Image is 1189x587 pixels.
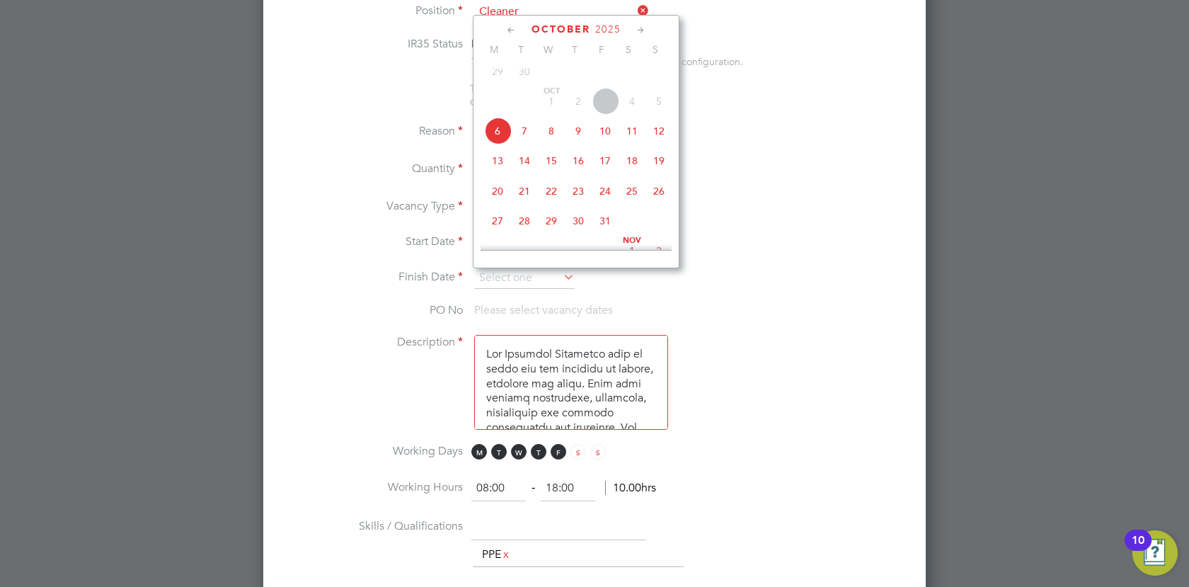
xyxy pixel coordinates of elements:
[507,43,534,56] span: T
[286,303,463,318] label: PO No
[534,43,561,56] span: W
[474,1,649,23] input: Search for...
[592,178,619,205] span: 24
[645,237,672,264] span: 2
[592,147,619,174] span: 17
[561,43,588,56] span: T
[286,234,463,249] label: Start Date
[476,545,517,564] li: PPE
[565,207,592,234] span: 30
[645,178,672,205] span: 26
[538,147,565,174] span: 15
[605,481,656,495] span: 10.00hrs
[511,207,538,234] span: 28
[645,88,672,115] span: 5
[538,88,565,115] span: 1
[484,207,511,234] span: 27
[471,52,743,68] div: This feature can be enabled under this client's configuration.
[1132,540,1144,559] div: 10
[538,207,565,234] span: 29
[484,58,511,85] span: 29
[474,268,575,289] input: Select one
[645,118,672,144] span: 12
[565,118,592,144] span: 9
[511,178,538,205] span: 21
[286,519,463,534] label: Skills / Qualifications
[570,444,586,460] span: S
[511,58,538,85] span: 30
[470,82,661,108] span: The status determination for this position can be updated after creating the vacancy
[286,124,463,139] label: Reason
[541,476,595,501] input: 17:00
[619,237,645,264] span: 1
[619,118,645,144] span: 11
[619,147,645,174] span: 18
[619,237,645,244] span: Nov
[286,37,463,52] label: IR35 Status
[471,476,526,501] input: 08:00
[532,23,590,35] span: October
[645,147,672,174] span: 19
[590,444,606,460] span: S
[511,147,538,174] span: 14
[286,335,463,350] label: Description
[484,147,511,174] span: 13
[286,161,463,176] label: Quantity
[551,444,566,460] span: F
[592,88,619,115] span: 3
[491,444,507,460] span: T
[619,178,645,205] span: 25
[286,199,463,214] label: Vacancy Type
[619,88,645,115] span: 4
[471,37,587,51] span: Disabled for this client.
[286,270,463,285] label: Finish Date
[484,118,511,144] span: 6
[286,444,463,459] label: Working Days
[511,118,538,144] span: 7
[1132,530,1178,576] button: Open Resource Center, 10 new notifications
[286,480,463,495] label: Working Hours
[531,444,546,460] span: T
[529,481,538,495] span: ‐
[538,178,565,205] span: 22
[565,88,592,115] span: 2
[565,147,592,174] span: 16
[565,178,592,205] span: 23
[286,4,463,18] label: Position
[595,23,621,35] span: 2025
[501,545,511,564] a: x
[615,43,642,56] span: S
[481,43,507,56] span: M
[471,444,487,460] span: M
[474,303,613,317] span: Please select vacancy dates
[511,444,527,460] span: W
[588,43,615,56] span: F
[538,88,565,95] span: Oct
[484,178,511,205] span: 20
[592,207,619,234] span: 31
[642,43,669,56] span: S
[538,118,565,144] span: 8
[592,118,619,144] span: 10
